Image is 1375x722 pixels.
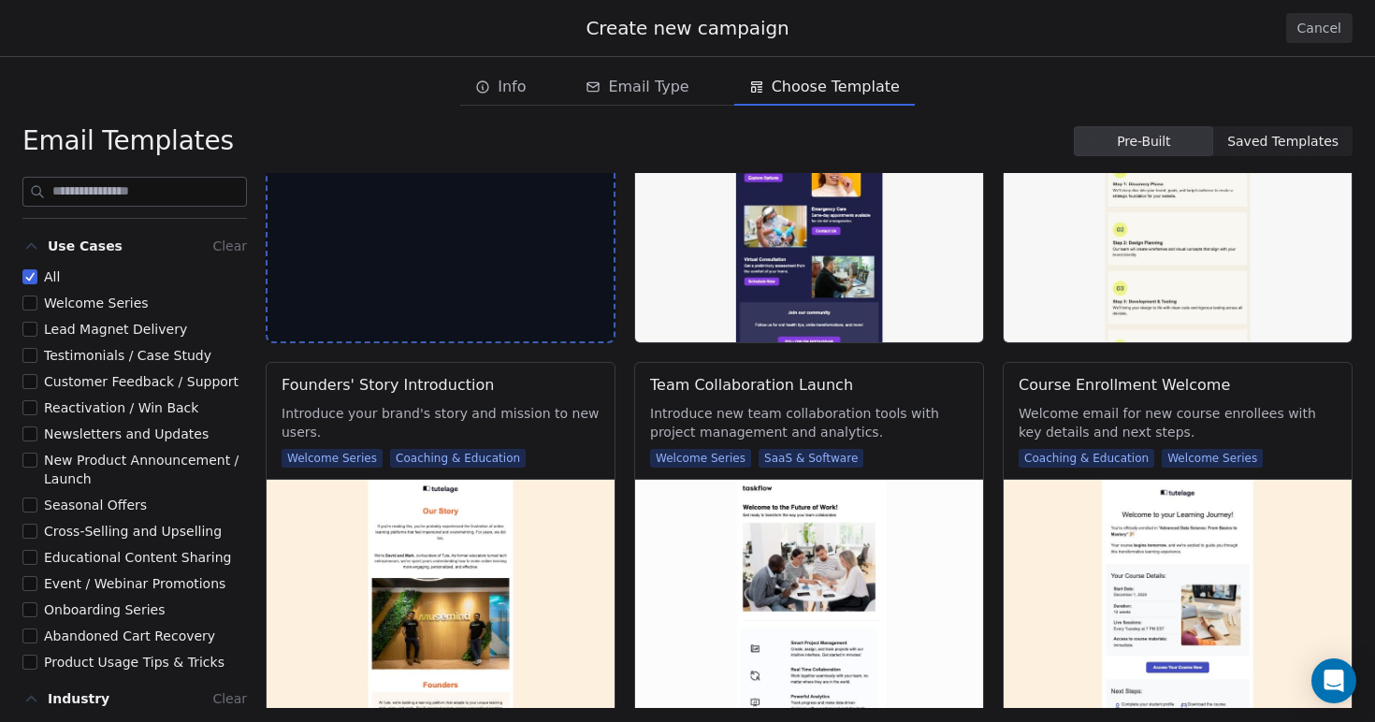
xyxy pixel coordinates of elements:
span: Event / Webinar Promotions [44,576,225,591]
span: Clear [212,691,247,706]
span: Newsletters and Updates [44,426,209,441]
span: Abandoned Cart Recovery [44,628,215,643]
span: Email Type [608,76,688,98]
span: Testimonials / Case Study [44,348,211,363]
div: Team Collaboration Launch [650,374,853,397]
span: Welcome Series [282,449,383,468]
span: All [44,269,60,284]
span: Seasonal Offers [44,498,147,513]
button: Product Usage Tips & Tricks [22,653,37,671]
div: Create new campaign [22,15,1353,41]
button: Testimonials / Case Study [22,346,37,365]
span: Product Usage Tips & Tricks [44,655,224,670]
span: Customer Feedback / Support [44,374,239,389]
div: Open Intercom Messenger [1311,658,1356,703]
span: Lead Magnet Delivery [44,322,187,337]
div: email creation steps [460,68,915,106]
div: Founders' Story Introduction [282,374,494,397]
button: Clear [212,687,247,710]
span: Clear [212,238,247,253]
span: Coaching & Education [1019,449,1154,468]
span: Choose Template [772,76,900,98]
span: Educational Content Sharing [44,550,232,565]
span: Reactivation / Win Back [44,400,198,415]
span: Introduce your brand's story and mission to new users. [282,404,600,441]
span: New Product Announcement / Launch [44,453,239,486]
span: Use Cases [48,237,123,255]
button: Cross-Selling and Upselling [22,522,37,541]
span: Saved Templates [1227,132,1339,152]
span: Welcome Series [44,296,149,310]
button: New Product Announcement / Launch [22,451,37,469]
span: Info [498,76,526,98]
button: Cancel [1286,13,1353,43]
button: Event / Webinar Promotions [22,574,37,593]
button: Reactivation / Win Back [22,398,37,417]
span: Email Templates [22,124,234,158]
span: Welcome email for new course enrollees with key details and next steps. [1019,404,1337,441]
span: Industry [48,689,109,708]
button: Use CasesClear [22,230,247,267]
button: Seasonal Offers [22,496,37,514]
button: Clear [212,235,247,257]
span: Introduce new team collaboration tools with project management and analytics. [650,404,968,441]
button: IndustryClear [22,683,247,720]
span: Coaching & Education [390,449,526,468]
button: Onboarding Series [22,600,37,619]
button: Abandoned Cart Recovery [22,627,37,645]
div: Course Enrollment Welcome [1019,374,1230,397]
button: Customer Feedback / Support [22,372,37,391]
span: SaaS & Software [759,449,863,468]
button: All [22,267,37,286]
span: Welcome Series [1162,449,1263,468]
span: Welcome Series [650,449,751,468]
button: Welcome Series [22,294,37,312]
button: Lead Magnet Delivery [22,320,37,339]
div: Use CasesClear [22,267,247,671]
span: Onboarding Series [44,602,165,617]
button: Educational Content Sharing [22,548,37,567]
button: Newsletters and Updates [22,425,37,443]
span: Cross-Selling and Upselling [44,524,222,539]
